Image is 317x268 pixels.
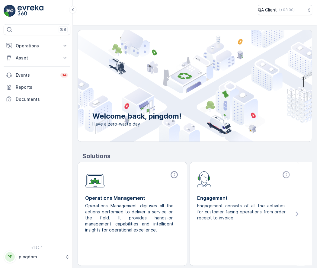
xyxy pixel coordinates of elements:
img: module-icon [197,171,211,187]
div: PP [5,252,15,262]
img: logo [4,5,16,17]
p: Events [16,72,57,78]
button: QA Client(+03:00) [258,5,312,15]
p: 34 [62,73,67,78]
img: city illustration [51,30,312,142]
button: PPpingdom [4,250,70,263]
p: Asset [16,55,58,61]
img: module-icon [85,171,105,188]
a: Reports [4,81,70,93]
p: QA Client [258,7,277,13]
img: logo_light-DOdMpM7g.png [18,5,43,17]
p: Engagement consists of all the activities for customer facing operations from order receipt to in... [197,203,287,221]
p: Solutions [82,152,312,161]
a: Documents [4,93,70,105]
p: Documents [16,96,68,102]
button: Operations [4,40,70,52]
p: Reports [16,84,68,90]
p: Operations Management [85,194,180,202]
p: ( +03:00 ) [279,8,295,12]
button: Asset [4,52,70,64]
span: Have a zero-waste day [92,121,181,127]
a: Events34 [4,69,70,81]
p: ⌘B [60,27,66,32]
p: Operations Management digitises all the actions performed to deliver a service on the field. It p... [85,203,175,233]
p: Welcome back, pingdom! [92,111,181,121]
span: v 1.50.4 [4,246,70,249]
p: Operations [16,43,58,49]
p: Engagement [197,194,292,202]
p: pingdom [19,254,62,260]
